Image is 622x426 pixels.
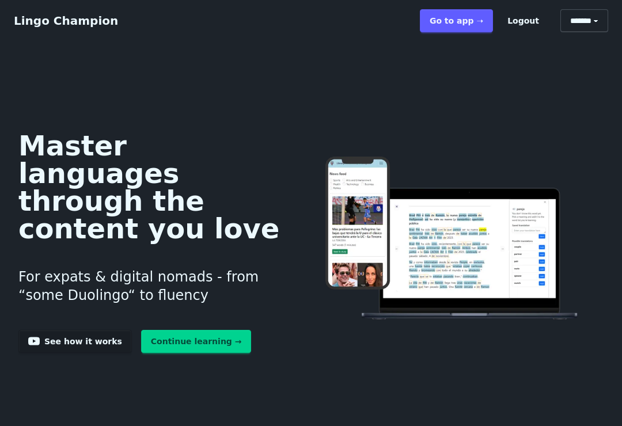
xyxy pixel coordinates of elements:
[18,254,284,318] h3: For expats & digital nomads - from “some Duolingo“ to fluency
[18,330,132,353] a: See how it works
[18,132,284,242] h1: Master languages through the content you love
[420,9,493,32] a: Go to app ➝
[498,9,549,32] button: Logout
[302,157,604,321] img: Learn languages online
[141,330,252,353] a: Continue learning →
[14,14,118,28] a: Lingo Champion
